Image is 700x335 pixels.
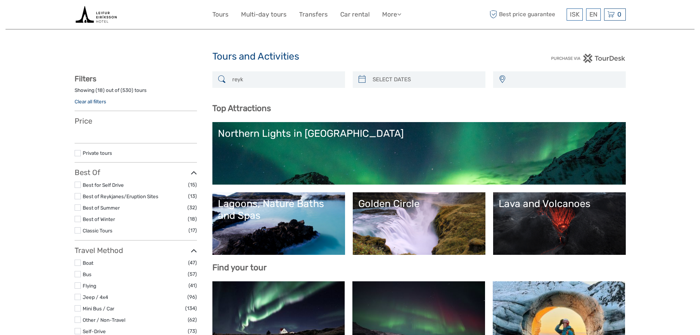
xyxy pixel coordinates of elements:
[75,117,197,125] h3: Price
[83,328,106,334] a: Self-Drive
[75,6,118,24] img: Book tours and activities with live availability from the tour operators in Iceland that we have ...
[83,283,96,289] a: Flying
[229,73,341,86] input: SEARCH
[187,293,197,301] span: (96)
[122,87,132,94] label: 530
[75,87,197,98] div: Showing ( ) out of ( ) tours
[188,316,197,324] span: (62)
[83,294,108,300] a: Jeep / 4x4
[370,73,482,86] input: SELECT DATES
[83,150,112,156] a: Private tours
[83,205,120,211] a: Best of Summer
[97,87,103,94] label: 18
[570,11,579,18] span: ISK
[586,8,601,21] div: EN
[340,9,370,20] a: Car rental
[218,198,340,222] div: Lagoons, Nature Baths and Spas
[488,8,565,21] span: Best price guarantee
[212,51,488,63] h1: Tours and Activities
[187,203,197,212] span: (32)
[83,228,112,234] a: Classic Tours
[75,99,106,104] a: Clear all filters
[75,74,96,83] strong: Filters
[212,9,229,20] a: Tours
[299,9,328,20] a: Transfers
[83,306,114,311] a: Mini Bus / Car
[241,9,287,20] a: Multi-day tours
[189,226,197,235] span: (17)
[358,198,480,210] div: Golden Circle
[212,103,271,113] b: Top Attractions
[75,168,197,177] h3: Best Of
[83,317,125,323] a: Other / Non-Travel
[212,263,267,272] b: Find your tour
[616,11,622,18] span: 0
[189,281,197,290] span: (41)
[551,54,625,63] img: PurchaseViaTourDesk.png
[358,198,480,249] a: Golden Circle
[218,128,620,139] div: Northern Lights in [GEOGRAPHIC_DATA]
[188,181,197,189] span: (15)
[188,192,197,200] span: (13)
[188,259,197,267] span: (47)
[83,182,124,188] a: Best for Self Drive
[83,271,91,277] a: Bus
[382,9,401,20] a: More
[499,198,620,210] div: Lava and Volcanoes
[218,128,620,179] a: Northern Lights in [GEOGRAPHIC_DATA]
[499,198,620,249] a: Lava and Volcanoes
[83,216,115,222] a: Best of Winter
[218,198,340,249] a: Lagoons, Nature Baths and Spas
[188,215,197,223] span: (18)
[188,270,197,278] span: (57)
[83,260,93,266] a: Boat
[185,304,197,313] span: (134)
[75,246,197,255] h3: Travel Method
[83,193,158,199] a: Best of Reykjanes/Eruption Sites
